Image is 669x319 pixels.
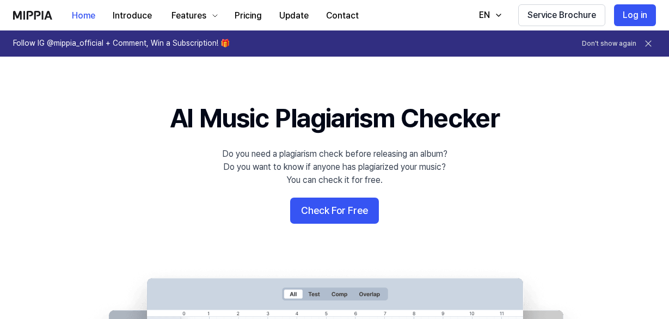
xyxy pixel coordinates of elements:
[161,5,226,27] button: Features
[518,4,605,26] button: Service Brochure
[317,5,367,27] button: Contact
[13,11,52,20] img: logo
[290,198,379,224] button: Check For Free
[468,4,510,26] button: EN
[271,1,317,30] a: Update
[222,148,447,187] div: Do you need a plagiarism check before releasing an album? Do you want to know if anyone has plagi...
[271,5,317,27] button: Update
[614,4,656,26] button: Log in
[477,9,492,22] div: EN
[170,100,499,137] h1: AI Music Plagiarism Checker
[104,5,161,27] button: Introduce
[63,1,104,30] a: Home
[582,39,636,48] button: Don't show again
[13,38,230,49] h1: Follow IG @mippia_official + Comment, Win a Subscription! 🎁
[63,5,104,27] button: Home
[169,9,208,22] div: Features
[226,5,271,27] button: Pricing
